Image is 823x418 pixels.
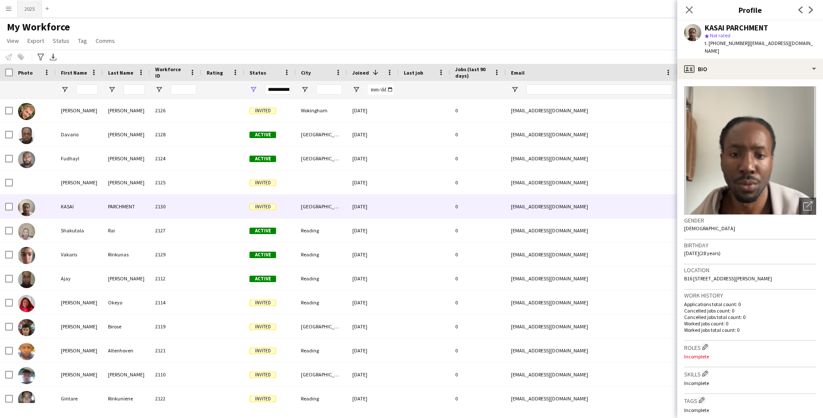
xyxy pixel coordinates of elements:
img: Frankie Farr [18,367,35,384]
div: 2119 [150,315,201,338]
app-action-btn: Advanced filters [36,52,46,62]
span: Status [249,69,266,76]
span: Invited [249,348,276,354]
div: 0 [450,291,506,314]
img: Ajay Johnson [18,271,35,288]
div: PARCHMENT [103,195,150,218]
div: [EMAIL_ADDRESS][DOMAIN_NAME] [506,387,677,410]
img: Crew avatar or photo [684,86,816,215]
div: 0 [450,171,506,194]
span: Invited [249,396,276,402]
img: Vakaris Rinkunas [18,247,35,264]
img: Gintare Rinkuniene [18,391,35,408]
button: Open Filter Menu [352,86,360,93]
h3: Work history [684,292,816,299]
div: [EMAIL_ADDRESS][DOMAIN_NAME] [506,291,677,314]
div: [DATE] [347,123,399,146]
span: [DEMOGRAPHIC_DATA] [684,225,735,232]
span: Invited [249,300,276,306]
div: [GEOGRAPHIC_DATA] [296,147,347,170]
div: Gintare [56,387,103,410]
button: Open Filter Menu [108,86,116,93]
span: Jobs (last 90 days) [455,66,490,79]
span: Comms [96,37,115,45]
h3: Birthday [684,241,816,249]
div: [PERSON_NAME] [56,171,103,194]
input: Last Name Filter Input [123,84,145,95]
input: Email Filter Input [526,84,672,95]
div: [PERSON_NAME] [103,363,150,386]
span: Active [249,228,276,234]
div: Reading [296,219,347,242]
div: KASAI PARCHMENT [705,24,768,32]
button: 2025 [18,0,42,17]
div: Birose [103,315,150,338]
span: Last job [404,69,423,76]
div: [PERSON_NAME] [56,291,103,314]
button: Open Filter Menu [301,86,309,93]
div: Altenhoven [103,339,150,362]
div: [GEOGRAPHIC_DATA] [296,123,347,146]
span: Active [249,276,276,282]
div: 2125 [150,171,201,194]
p: Cancelled jobs total count: 0 [684,314,816,320]
span: Export [27,37,44,45]
div: Shakutala [56,219,103,242]
span: Last Name [108,69,133,76]
div: [PERSON_NAME] [56,363,103,386]
div: [GEOGRAPHIC_DATA] [296,195,347,218]
div: [PERSON_NAME] [56,315,103,338]
span: My Workforce [7,21,70,33]
div: 2129 [150,243,201,266]
div: Reading [296,291,347,314]
div: [DATE] [347,267,399,290]
a: Export [24,35,48,46]
img: KASAI PARCHMENT [18,199,35,216]
div: Rinkunas [103,243,150,266]
input: Workforce ID Filter Input [171,84,196,95]
p: Worked jobs total count: 0 [684,327,816,333]
img: Shakutala Rai [18,223,35,240]
div: 0 [450,219,506,242]
img: Antonio Fattore-webb [18,103,35,120]
div: 0 [450,123,506,146]
div: Vakaris [56,243,103,266]
button: Open Filter Menu [61,86,69,93]
div: Okeyo [103,291,150,314]
div: 2124 [150,147,201,170]
div: 2110 [150,363,201,386]
div: Wokingham [296,99,347,122]
button: Open Filter Menu [155,86,163,93]
p: Incomplete [684,380,816,386]
img: Caroline Okeyo [18,295,35,312]
div: [EMAIL_ADDRESS][DOMAIN_NAME] [506,99,677,122]
div: Reading [296,387,347,410]
a: Comms [92,35,118,46]
span: First Name [61,69,87,76]
span: Not rated [710,32,730,39]
div: 0 [450,387,506,410]
div: [DATE] [347,291,399,314]
div: 2121 [150,339,201,362]
div: Reading [296,267,347,290]
span: Active [249,156,276,162]
div: 2128 [150,123,201,146]
img: Douglas Altenhoven [18,343,35,360]
span: City [301,69,311,76]
span: Invited [249,180,276,186]
p: Worked jobs count: 0 [684,320,816,327]
div: [EMAIL_ADDRESS][DOMAIN_NAME] [506,147,677,170]
span: B16 [STREET_ADDRESS][PERSON_NAME] [684,275,772,282]
div: [PERSON_NAME] [56,339,103,362]
button: Open Filter Menu [249,86,257,93]
div: [EMAIL_ADDRESS][DOMAIN_NAME] [506,315,677,338]
div: [GEOGRAPHIC_DATA] [296,363,347,386]
h3: Profile [677,4,823,15]
span: Active [249,252,276,258]
div: [DATE] [347,339,399,362]
p: Cancelled jobs count: 0 [684,307,816,314]
div: [PERSON_NAME] [103,267,150,290]
div: Bio [677,59,823,79]
span: Status [53,37,69,45]
div: [DATE] [347,195,399,218]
